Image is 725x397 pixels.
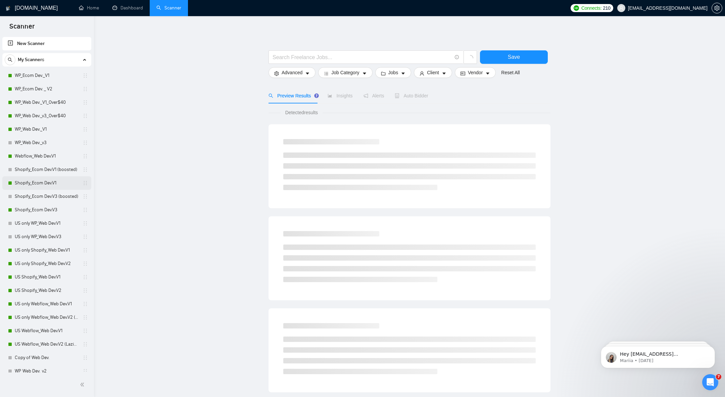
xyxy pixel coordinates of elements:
input: Search Freelance Jobs... [273,53,452,61]
span: Connects: [581,4,601,12]
a: WP_Ecom Dev._V1 [15,69,79,82]
span: My Scanners [18,53,44,67]
iframe: Intercom live chat [702,374,718,390]
button: Save [480,50,548,64]
a: homeHome [79,5,99,11]
span: info-circle [455,55,459,59]
span: Hey [EMAIL_ADDRESS][DOMAIN_NAME], Looks like your Upwork agency FutureSells ran out of connects. ... [29,19,112,112]
a: WP_Web Dev._V1 [15,123,79,136]
a: Shopify_Ecom Dev.V3 (boosted) [15,190,79,203]
span: Job Category [331,69,359,76]
span: caret-down [362,71,367,76]
a: WP_Web Dev._v3 [15,136,79,149]
span: notification [364,93,368,98]
span: holder [83,86,88,92]
a: Copy of Web Dev. [15,351,79,364]
span: loading [467,55,473,61]
span: Jobs [388,69,398,76]
span: holder [83,301,88,307]
a: Shopify_Ecom Dev.V3 [15,203,79,217]
a: searchScanner [156,5,181,11]
a: setting [712,5,722,11]
a: dashboardDashboard [112,5,143,11]
a: Webflow_Web Dev.V1 [15,149,79,163]
span: Vendor [468,69,483,76]
a: US only Webflow_Web Dev.V1 [15,297,79,311]
span: holder [83,368,88,374]
button: userClientcaret-down [414,67,452,78]
a: New Scanner [8,37,86,50]
a: WP_Web Dev._v2 [15,364,79,378]
span: Save [508,53,520,61]
span: Alerts [364,93,384,98]
button: setting [712,3,722,13]
span: holder [83,100,88,105]
span: holder [83,73,88,78]
span: holder [83,167,88,172]
span: robot [395,93,399,98]
span: holder [83,261,88,266]
span: Preview Results [269,93,317,98]
span: caret-down [485,71,490,76]
span: holder [83,207,88,213]
span: bars [324,71,329,76]
button: barsJob Categorycaret-down [318,67,372,78]
span: holder [83,274,88,280]
a: US only Webflow_Web Dev.V2 (Laziza AI) [15,311,79,324]
span: holder [83,315,88,320]
iframe: Intercom notifications message [591,332,725,379]
a: Shopify_Ecom Dev.V1 (boosted) [15,163,79,176]
span: holder [83,248,88,253]
span: holder [83,234,88,239]
p: Message from Mariia, sent 2w ago [29,26,116,32]
span: user [619,6,624,10]
button: idcardVendorcaret-down [455,67,496,78]
a: WP_Web Dev._v3_Over$40 [15,109,79,123]
div: Tooltip anchor [313,93,320,99]
span: holder [83,194,88,199]
span: area-chart [328,93,332,98]
span: Scanner [4,21,40,36]
a: US Shopify_Web Dev.V1 [15,270,79,284]
span: folder [381,71,386,76]
span: 210 [603,4,610,12]
a: US only WP_Web Dev.V3 [15,230,79,244]
span: search [5,57,15,62]
button: settingAdvancedcaret-down [269,67,316,78]
li: New Scanner [2,37,91,50]
a: WP_Web Dev._V1_Over$40 [15,96,79,109]
a: Shopify_Ecom Dev.V1 [15,176,79,190]
span: holder [83,221,88,226]
img: logo [6,3,10,14]
span: double-left [80,381,87,388]
span: Detected results [281,109,323,116]
a: US only WP_Web Dev.V1 [15,217,79,230]
button: folderJobscaret-down [375,67,412,78]
span: holder [83,180,88,186]
button: search [5,54,15,65]
a: US Webflow_Web Dev.V2 (Laziza AI) [15,338,79,351]
span: Client [427,69,439,76]
a: Reset All [501,69,520,76]
span: caret-down [401,71,405,76]
span: search [269,93,273,98]
span: Advanced [282,69,302,76]
span: 7 [716,374,721,380]
span: holder [83,127,88,132]
a: US Webflow_Web Dev.V1 [15,324,79,338]
span: caret-down [305,71,310,76]
span: caret-down [442,71,446,76]
span: holder [83,113,88,119]
span: holder [83,342,88,347]
span: idcard [461,71,465,76]
span: Insights [328,93,352,98]
span: setting [712,5,722,11]
a: US Shopify_Web Dev.V2 [15,284,79,297]
img: upwork-logo.png [574,5,579,11]
span: holder [83,355,88,360]
a: WP_Ecom Dev. _ V2 [15,82,79,96]
span: holder [83,328,88,334]
span: setting [274,71,279,76]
